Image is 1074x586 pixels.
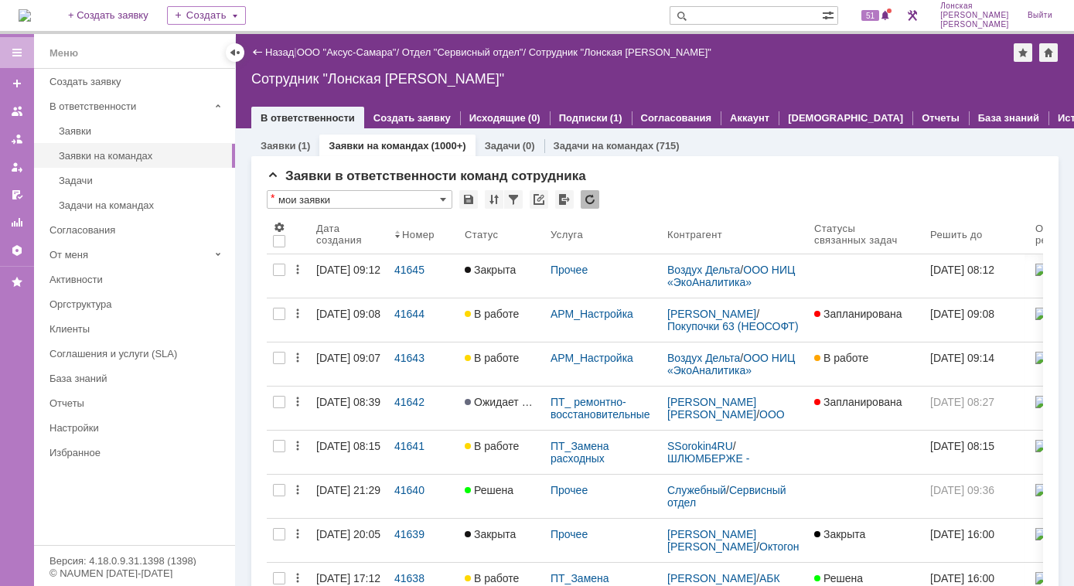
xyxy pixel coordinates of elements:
[167,6,246,25] div: Создать
[267,169,586,183] span: Заявки в ответственности команд сотрудника
[667,452,789,489] a: ШЛЮМБЕРЖЕ - Компания "Шлюмберже Лоджелко, Инк"
[930,264,994,276] span: [DATE] 08:12
[1039,43,1058,62] div: Сделать домашней страницей
[924,298,1029,342] a: [DATE] 09:08
[459,190,478,209] div: Сохранить вид
[930,308,994,320] span: [DATE] 09:08
[667,396,802,421] div: /
[459,475,544,518] a: Решена
[469,112,526,124] a: Исходящие
[226,43,244,62] div: Скрыть меню
[529,46,711,58] div: Сотрудник "Лонская [PERSON_NAME]"
[459,387,544,430] a: Ожидает ответа контрагента
[551,396,653,433] a: ПТ_ ремонтно-восстановительные работы (РВР)
[43,292,232,316] a: Оргструктура
[59,199,226,211] div: Задачи на командах
[394,572,452,584] div: 41638
[316,528,380,540] div: [DATE] 20:05
[49,422,226,434] div: Настройки
[49,224,226,236] div: Согласования
[388,298,459,342] a: 41644
[43,317,232,341] a: Клиенты
[465,440,519,452] span: В работе
[329,140,428,152] a: Заявки на командах
[49,44,78,63] div: Меню
[49,298,226,310] div: Оргструктура
[273,221,285,233] span: Настройки
[465,352,519,364] span: В работе
[402,46,523,58] a: Отдел "Сервисный отдел"
[551,484,588,496] a: Прочее
[667,484,726,496] a: Служебный
[465,572,519,584] span: В работе
[49,76,226,87] div: Создать заявку
[59,150,226,162] div: Заявки на командах
[485,190,503,209] div: Сортировка...
[49,249,209,261] div: От меня
[814,223,905,246] div: Статусы связанных задач
[930,572,994,584] span: [DATE] 16:00
[5,210,29,235] a: Отчеты
[292,308,304,320] div: Действия
[459,215,544,254] th: Статус
[388,215,459,254] th: Номер
[504,190,523,209] div: Фильтрация...
[5,99,29,124] a: Заявки на командах
[388,387,459,430] a: 41642
[551,264,588,276] a: Прочее
[465,308,519,320] span: В работе
[610,112,622,124] div: (1)
[814,572,863,584] span: Решена
[5,238,29,263] a: Настройки
[316,484,380,496] div: [DATE] 21:29
[271,192,274,203] div: Настройки списка отличаются от сохраненных в виде
[730,112,769,124] a: Аккаунт
[5,182,29,207] a: Мои согласования
[310,519,388,562] a: [DATE] 20:05
[924,475,1029,518] a: [DATE] 09:36
[297,46,402,58] div: /
[251,71,1059,87] div: Сотрудник "Лонская [PERSON_NAME]"
[930,396,994,408] span: [DATE] 08:27
[554,140,654,152] a: Задачи на командах
[388,519,459,562] a: 41639
[49,348,226,359] div: Соглашения и услуги (SLA)
[261,112,355,124] a: В ответственности
[861,10,879,21] span: 51
[940,2,1009,11] span: Лонская
[924,519,1029,562] a: [DATE] 16:00
[292,396,304,408] div: Действия
[310,215,388,254] th: Дата создания
[49,397,226,409] div: Отчеты
[53,169,232,192] a: Задачи
[310,342,388,386] a: [DATE] 09:07
[924,342,1029,386] a: [DATE] 09:14
[528,112,540,124] div: (0)
[310,431,388,474] a: [DATE] 08:15
[808,298,924,342] a: Запланирована
[551,528,588,540] a: Прочее
[814,308,902,320] span: Запланирована
[667,484,789,509] a: Сервисный отдел
[388,342,459,386] a: 41643
[814,396,902,408] span: Запланирована
[394,528,452,540] div: 41639
[667,396,759,421] a: [PERSON_NAME] [PERSON_NAME]
[930,229,984,240] div: Решить до
[402,229,435,240] div: Номер
[924,431,1029,474] a: [DATE] 08:15
[788,112,903,124] a: [DEMOGRAPHIC_DATA]
[922,112,960,124] a: Отчеты
[5,127,29,152] a: Заявки в моей ответственности
[43,342,232,366] a: Соглашения и услуги (SLA)
[551,229,585,240] div: Услуга
[394,484,452,496] div: 41640
[5,71,29,96] a: Создать заявку
[667,320,799,332] a: Покупочки 63 (НЕОСОФТ)
[924,387,1029,430] a: [DATE] 08:27
[808,519,924,562] a: Закрыта
[667,528,759,553] a: [PERSON_NAME] [PERSON_NAME]
[292,528,304,540] div: Действия
[667,484,802,509] div: /
[940,11,1009,20] span: [PERSON_NAME]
